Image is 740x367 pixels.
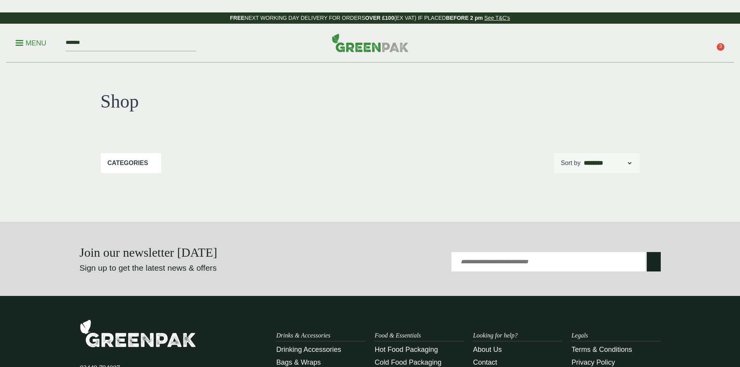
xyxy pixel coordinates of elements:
p: Menu [16,38,46,48]
a: Cold Food Packaging [374,358,441,366]
p: Categories [108,158,148,168]
a: Privacy Policy [571,358,615,366]
h1: Shop [101,90,370,113]
img: GreenPak Supplies [80,319,196,348]
a: Drinking Accessories [276,346,341,353]
a: Hot Food Packaging [374,346,438,353]
strong: Join our newsletter [DATE] [80,245,218,259]
p: Sort by [561,158,581,168]
strong: FREE [230,15,244,21]
p: Sign up to get the latest news & offers [80,262,341,274]
a: Menu [16,38,46,46]
a: Bags & Wraps [276,358,321,366]
img: GreenPak Supplies [332,33,409,52]
a: Contact [473,358,497,366]
strong: BEFORE 2 pm [446,15,483,21]
a: See T&C's [484,15,510,21]
span: 3 [717,43,724,51]
a: About Us [473,346,502,353]
select: Shop order [582,158,633,168]
a: Terms & Conditions [571,346,632,353]
strong: OVER £100 [365,15,394,21]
